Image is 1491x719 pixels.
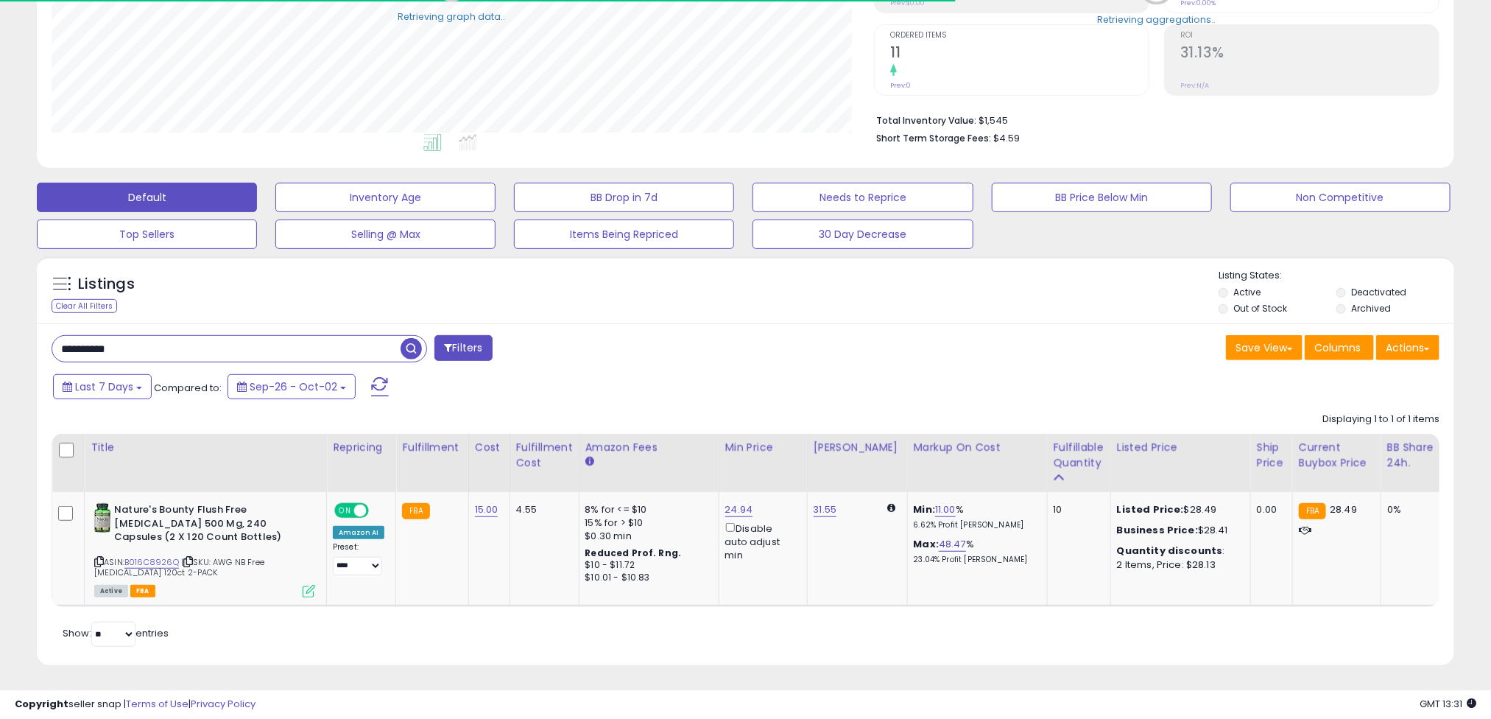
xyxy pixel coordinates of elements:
[1117,544,1223,558] b: Quantity discounts
[1314,340,1361,355] span: Columns
[402,503,429,519] small: FBA
[914,440,1041,455] div: Markup on Cost
[275,220,496,249] button: Selling @ Max
[475,502,498,517] a: 15.00
[585,530,708,543] div: $0.30 min
[333,526,384,539] div: Amazon AI
[1376,335,1439,360] button: Actions
[814,502,837,517] a: 31.55
[37,183,257,212] button: Default
[63,626,169,640] span: Show: entries
[91,440,320,455] div: Title
[1330,502,1357,516] span: 28.49
[37,220,257,249] button: Top Sellers
[1257,503,1281,516] div: 0.00
[1054,503,1099,516] div: 10
[94,503,110,533] img: 41CLONx3ToL._SL40_.jpg
[1351,302,1391,315] label: Archived
[814,440,901,455] div: [PERSON_NAME]
[725,520,796,562] div: Disable auto adjust min
[53,374,152,399] button: Last 7 Days
[1299,503,1326,519] small: FBA
[1299,440,1375,471] div: Current Buybox Price
[333,542,384,575] div: Preset:
[752,220,973,249] button: 30 Day Decrease
[15,697,68,711] strong: Copyright
[914,538,1036,565] div: %
[124,556,179,569] a: B016C8926Q
[367,505,390,517] span: OFF
[52,299,117,313] div: Clear All Filters
[725,440,801,455] div: Min Price
[914,502,936,516] b: Min:
[1117,503,1239,516] div: $28.49
[1226,335,1303,360] button: Save View
[935,502,956,517] a: 11.00
[1420,697,1476,711] span: 2025-10-10 13:31 GMT
[914,537,940,551] b: Max:
[402,440,462,455] div: Fulfillment
[752,183,973,212] button: Needs to Reprice
[914,503,1036,530] div: %
[1257,440,1286,471] div: Ship Price
[333,440,390,455] div: Repricing
[1219,269,1454,283] p: Listing States:
[250,379,337,394] span: Sep-26 - Oct-02
[1098,13,1216,27] div: Retrieving aggregations..
[992,183,1212,212] button: BB Price Below Min
[725,502,753,517] a: 24.94
[228,374,356,399] button: Sep-26 - Oct-02
[1054,440,1104,471] div: Fulfillable Quantity
[1117,523,1198,537] b: Business Price:
[336,505,354,517] span: ON
[516,440,573,471] div: Fulfillment Cost
[1117,502,1184,516] b: Listed Price:
[94,503,315,596] div: ASIN:
[585,547,682,559] b: Reduced Prof. Rng.
[154,381,222,395] span: Compared to:
[398,10,506,24] div: Retrieving graph data..
[1117,544,1239,558] div: :
[516,503,568,516] div: 4.55
[78,274,135,295] h5: Listings
[475,440,504,455] div: Cost
[585,516,708,530] div: 15% for > $10
[94,556,264,578] span: | SKU: AWG NB Free [MEDICAL_DATA] 120ct 2-PACK
[914,555,1036,565] p: 23.04% Profit [PERSON_NAME]
[1117,524,1239,537] div: $28.41
[585,455,594,469] small: Amazon Fees.
[585,440,713,455] div: Amazon Fees
[1387,440,1441,471] div: BB Share 24h.
[75,379,133,394] span: Last 7 Days
[191,697,255,711] a: Privacy Policy
[1322,413,1439,427] div: Displaying 1 to 1 of 1 items
[939,537,966,552] a: 48.47
[1230,183,1451,212] button: Non Competitive
[1117,440,1244,455] div: Listed Price
[1387,503,1436,516] div: 0%
[914,520,1036,530] p: 6.62% Profit [PERSON_NAME]
[585,572,708,584] div: $10.01 - $10.83
[585,559,708,572] div: $10 - $11.72
[434,335,492,361] button: Filters
[907,434,1047,492] th: The percentage added to the cost of goods (COGS) that forms the calculator for Min & Max prices.
[1305,335,1374,360] button: Columns
[1117,558,1239,572] div: 2 Items, Price: $28.13
[114,503,293,548] b: Nature's Bounty Flush Free [MEDICAL_DATA] 500 Mg, 240 Capsules (2 X 120 Count Bottles)
[15,698,255,712] div: seller snap | |
[514,220,734,249] button: Items Being Repriced
[585,503,708,516] div: 8% for <= $10
[514,183,734,212] button: BB Drop in 7d
[94,585,128,597] span: All listings currently available for purchase on Amazon
[1234,286,1261,298] label: Active
[126,697,188,711] a: Terms of Use
[1234,302,1288,315] label: Out of Stock
[130,585,155,597] span: FBA
[275,183,496,212] button: Inventory Age
[1351,286,1406,298] label: Deactivated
